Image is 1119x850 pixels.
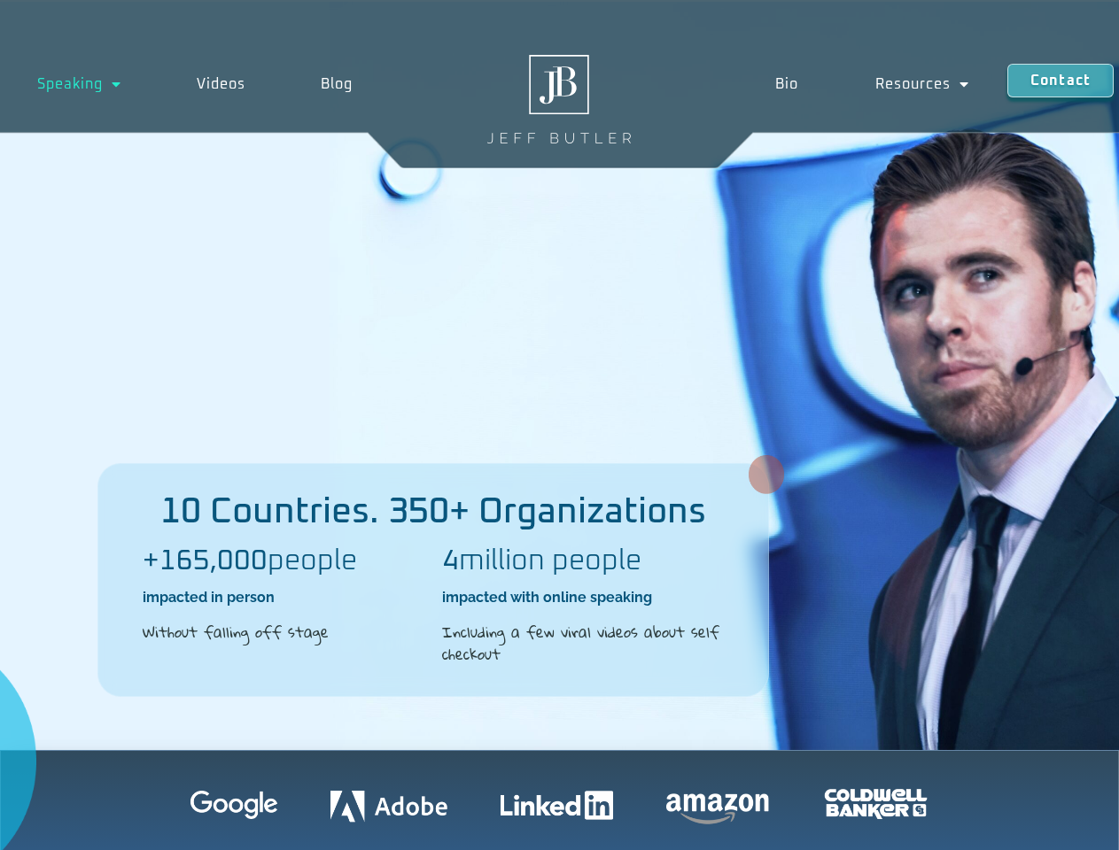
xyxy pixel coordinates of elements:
h2: million people [442,547,724,576]
h2: impacted with online speaking [442,588,724,607]
a: Blog [283,64,390,104]
nav: Menu [737,64,1006,104]
a: Videos [159,64,284,104]
h2: people [143,547,424,576]
h2: 10 Countries. 350+ Organizations [98,494,768,529]
h2: Without falling off stage [143,621,424,644]
b: +165,000 [143,547,268,576]
a: Resources [837,64,1007,104]
span: Contact [1030,73,1091,88]
b: 4 [442,547,459,576]
h2: Including a few viral videos about self checkout [442,621,724,666]
a: Contact [1007,64,1114,97]
a: Bio [737,64,836,104]
h2: impacted in person [143,588,424,607]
